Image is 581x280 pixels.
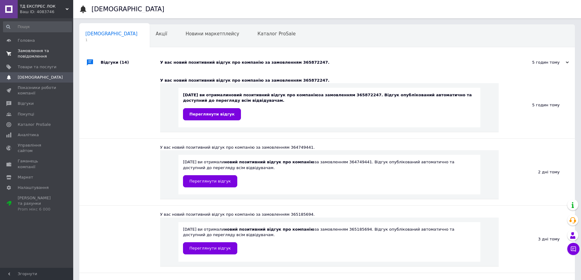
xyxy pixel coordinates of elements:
span: Замовлення та повідомлення [18,48,56,59]
span: (14) [120,60,129,65]
span: Відгуки [18,101,34,106]
span: Новини маркетплейсу [185,31,239,37]
div: 2 дні тому [499,139,575,205]
div: Ваш ID: 4083746 [20,9,73,15]
span: [PERSON_NAME] та рахунки [18,195,56,212]
span: Управління сайтом [18,143,56,154]
h1: [DEMOGRAPHIC_DATA] [91,5,164,13]
span: [DEMOGRAPHIC_DATA] [18,75,63,80]
b: новий позитивний відгук про компанію [224,160,314,164]
span: Переглянути відгук [189,112,235,116]
b: новий позитивний відгук про компанію [224,227,314,232]
div: Prom мікс 6 000 [18,207,56,212]
div: У вас новий позитивний відгук про компанію за замовленням 365872247. [160,78,499,83]
span: Головна [18,38,35,43]
span: Гаманець компанії [18,158,56,169]
span: Маркет [18,175,33,180]
a: Переглянути відгук [183,242,237,254]
button: Чат з покупцем [567,243,579,255]
span: Показники роботи компанії [18,85,56,96]
span: Акції [156,31,167,37]
span: Налаштування [18,185,49,190]
span: Аналітика [18,132,39,138]
span: [DEMOGRAPHIC_DATA] [85,31,138,37]
span: Переглянути відгук [189,179,231,183]
div: [DATE] ви отримали за замовленням 364749441. Відгук опублікований автоматично та доступний до пер... [183,159,476,187]
a: Переглянути відгук [183,175,237,187]
div: [DATE] ви отримали за замовленням 365872247. Відгук опублікований автоматично та доступний до пер... [183,92,476,120]
b: новий позитивний відгук про компанію [228,93,319,97]
input: Пошук [3,21,72,32]
div: У вас новий позитивний відгук про компанію за замовленням 365185694. [160,212,499,217]
div: У вас новий позитивний відгук про компанію за замовленням 365872247. [160,60,508,65]
div: 5 годин тому [499,72,575,138]
span: Переглянути відгук [189,246,231,250]
span: Покупці [18,112,34,117]
div: Відгуки [101,53,160,72]
div: У вас новий позитивний відгук про компанію за замовленням 364749441. [160,145,499,150]
span: 1 [85,38,138,42]
a: Переглянути відгук [183,108,241,120]
div: 5 годин тому [508,60,569,65]
span: Каталог ProSale [18,122,51,127]
div: [DATE] ви отримали за замовленням 365185694. Відгук опублікований автоматично та доступний до пер... [183,227,476,254]
span: Каталог ProSale [257,31,296,37]
span: ТД ЕКСПРЕС ЛОК [20,4,66,9]
div: 3 дні тому [499,206,575,272]
span: Товари та послуги [18,64,56,70]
